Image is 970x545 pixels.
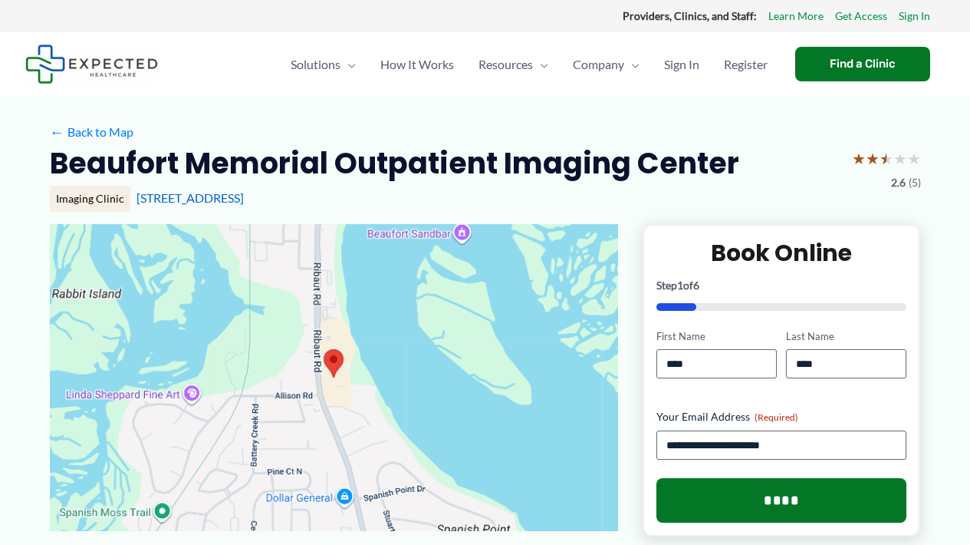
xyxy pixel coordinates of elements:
[755,411,798,423] span: (Required)
[656,238,907,268] h2: Book Online
[368,38,466,91] a: How It Works
[880,144,893,173] span: ★
[50,124,64,139] span: ←
[664,38,699,91] span: Sign In
[50,186,130,212] div: Imaging Clinic
[50,121,133,144] a: ←Back to Map
[652,38,712,91] a: Sign In
[291,38,340,91] span: Solutions
[835,6,887,26] a: Get Access
[909,173,921,193] span: (5)
[891,173,906,193] span: 2.6
[656,329,777,344] label: First Name
[573,38,624,91] span: Company
[278,38,368,91] a: SolutionsMenu Toggle
[656,280,907,291] p: Step of
[677,279,683,292] span: 1
[380,38,454,91] span: How It Works
[893,144,907,173] span: ★
[852,144,866,173] span: ★
[136,190,244,205] a: [STREET_ADDRESS]
[478,38,533,91] span: Resources
[50,144,739,182] h2: Beaufort Memorial Outpatient Imaging Center
[656,409,907,424] label: Your Email Address
[866,144,880,173] span: ★
[340,38,356,91] span: Menu Toggle
[724,38,768,91] span: Register
[768,6,824,26] a: Learn More
[712,38,780,91] a: Register
[693,279,699,292] span: 6
[278,38,780,91] nav: Primary Site Navigation
[533,38,548,91] span: Menu Toggle
[25,45,158,84] img: Expected Healthcare Logo - side, dark font, small
[899,6,930,26] a: Sign In
[795,47,930,81] a: Find a Clinic
[786,329,906,344] label: Last Name
[466,38,561,91] a: ResourcesMenu Toggle
[907,144,921,173] span: ★
[561,38,652,91] a: CompanyMenu Toggle
[624,38,640,91] span: Menu Toggle
[623,9,757,22] strong: Providers, Clinics, and Staff:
